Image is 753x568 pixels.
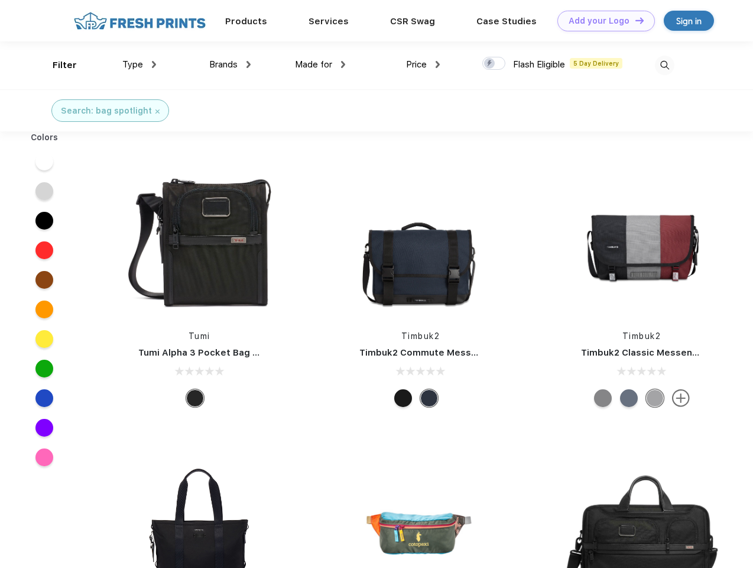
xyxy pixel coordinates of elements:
[581,347,728,358] a: Timbuk2 Classic Messenger Bag
[138,347,277,358] a: Tumi Alpha 3 Pocket Bag Small
[121,161,278,318] img: func=resize&h=266
[406,59,427,70] span: Price
[209,59,238,70] span: Brands
[61,105,152,117] div: Search: bag spotlight
[186,389,204,407] div: Black
[513,59,565,70] span: Flash Eligible
[620,389,638,407] div: Eco Lightbeam
[570,58,622,69] span: 5 Day Delivery
[70,11,209,31] img: fo%20logo%202.webp
[22,131,67,144] div: Colors
[563,161,720,318] img: func=resize&h=266
[152,61,156,68] img: dropdown.png
[53,59,77,72] div: Filter
[622,331,661,341] a: Timbuk2
[394,389,412,407] div: Eco Black
[122,59,143,70] span: Type
[420,389,438,407] div: Eco Nautical
[342,161,499,318] img: func=resize&h=266
[594,389,612,407] div: Eco Gunmetal
[436,61,440,68] img: dropdown.png
[225,16,267,27] a: Products
[569,16,629,26] div: Add your Logo
[189,331,210,341] a: Tumi
[246,61,251,68] img: dropdown.png
[359,347,518,358] a: Timbuk2 Commute Messenger Bag
[635,17,644,24] img: DT
[401,331,440,341] a: Timbuk2
[672,389,690,407] img: more.svg
[646,389,664,407] div: Eco Rind Pop
[655,56,674,75] img: desktop_search.svg
[155,109,160,114] img: filter_cancel.svg
[676,14,702,28] div: Sign in
[295,59,332,70] span: Made for
[664,11,714,31] a: Sign in
[341,61,345,68] img: dropdown.png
